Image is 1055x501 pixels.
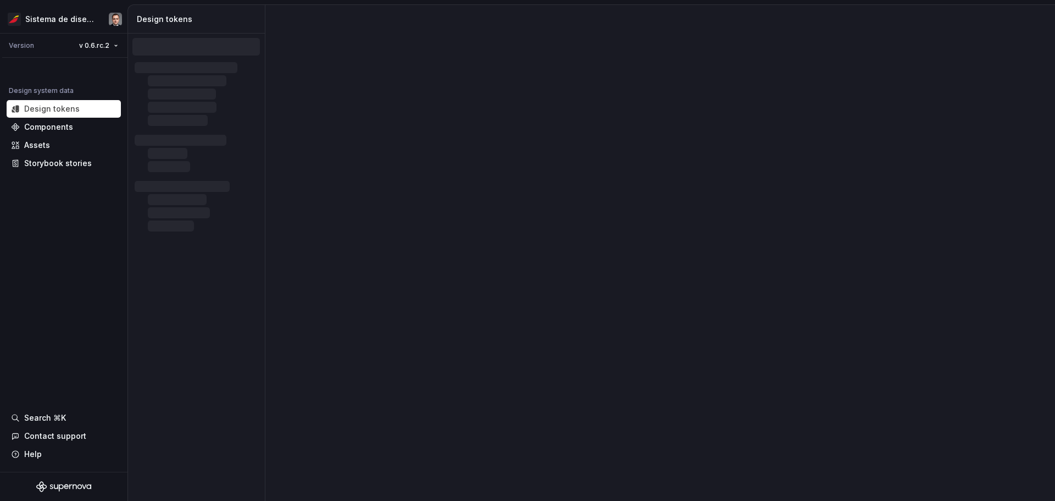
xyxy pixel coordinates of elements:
div: Components [24,122,73,133]
a: Storybook stories [7,155,121,172]
a: Assets [7,136,121,154]
div: Storybook stories [24,158,92,169]
div: Contact support [24,431,86,442]
img: 55604660-494d-44a9-beb2-692398e9940a.png [8,13,21,26]
button: Search ⌘K [7,409,121,427]
svg: Supernova Logo [36,481,91,492]
div: Design tokens [24,103,80,114]
div: Version [9,41,34,50]
a: Components [7,118,121,136]
div: Help [24,449,42,460]
div: Sistema de diseño Iberia [25,14,96,25]
button: Sistema de diseño IberiaJulio Reyes [2,7,125,31]
button: Help [7,445,121,463]
div: Design system data [9,86,74,95]
div: Assets [24,140,50,151]
button: v 0.6.rc.2 [74,38,123,53]
button: Contact support [7,427,121,445]
div: Search ⌘K [24,412,66,423]
div: Design tokens [137,14,260,25]
a: Design tokens [7,100,121,118]
img: Julio Reyes [109,13,122,26]
span: v 0.6.rc.2 [79,41,109,50]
